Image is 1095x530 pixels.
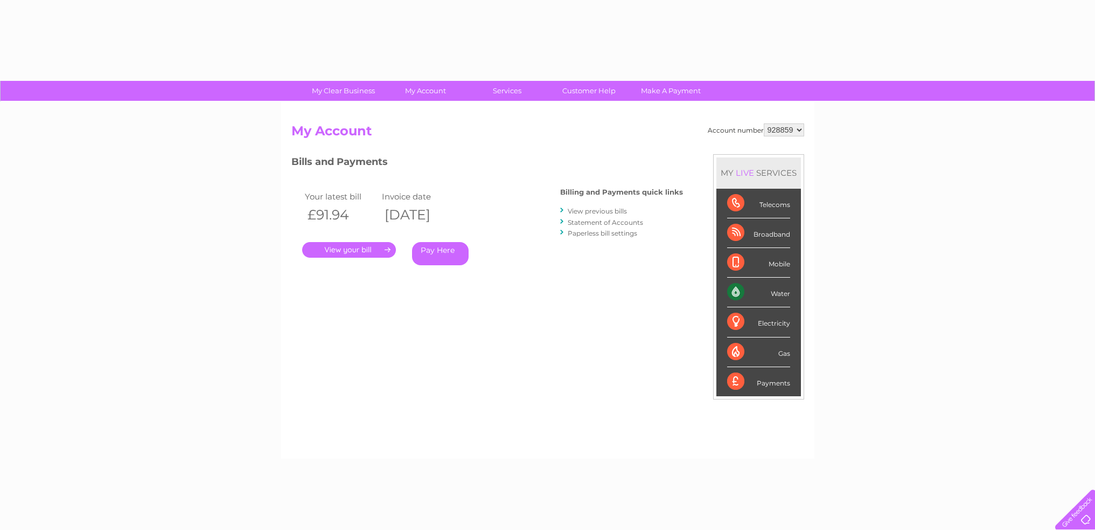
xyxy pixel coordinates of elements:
[734,168,756,178] div: LIVE
[727,218,790,248] div: Broadband
[302,189,380,204] td: Your latest bill
[716,157,801,188] div: MY SERVICES
[302,204,380,226] th: £91.94
[545,81,633,101] a: Customer Help
[727,338,790,367] div: Gas
[568,207,627,215] a: View previous bills
[626,81,715,101] a: Make A Payment
[568,218,643,226] a: Statement of Accounts
[412,242,469,265] a: Pay Here
[299,81,388,101] a: My Clear Business
[560,188,683,196] h4: Billing and Payments quick links
[708,123,804,136] div: Account number
[302,242,396,258] a: .
[381,81,470,101] a: My Account
[291,123,804,144] h2: My Account
[727,248,790,278] div: Mobile
[379,189,457,204] td: Invoice date
[727,307,790,337] div: Electricity
[463,81,552,101] a: Services
[291,154,683,173] h3: Bills and Payments
[727,189,790,218] div: Telecoms
[727,278,790,307] div: Water
[568,229,637,237] a: Paperless bill settings
[379,204,457,226] th: [DATE]
[727,367,790,396] div: Payments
